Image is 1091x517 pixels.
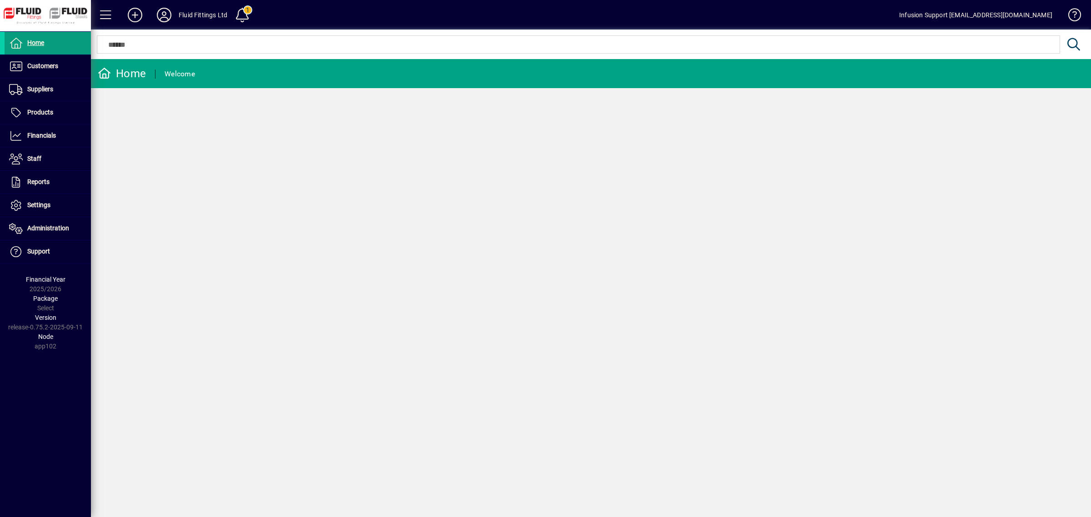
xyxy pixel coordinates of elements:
[27,178,50,185] span: Reports
[5,194,91,217] a: Settings
[899,8,1052,22] div: Infusion Support [EMAIL_ADDRESS][DOMAIN_NAME]
[35,314,56,321] span: Version
[5,217,91,240] a: Administration
[27,224,69,232] span: Administration
[179,8,227,22] div: Fluid Fittings Ltd
[5,240,91,263] a: Support
[27,155,41,162] span: Staff
[38,333,53,340] span: Node
[27,62,58,70] span: Customers
[5,55,91,78] a: Customers
[5,124,91,147] a: Financials
[27,85,53,93] span: Suppliers
[165,67,195,81] div: Welcome
[26,276,65,283] span: Financial Year
[27,132,56,139] span: Financials
[27,201,50,209] span: Settings
[120,7,150,23] button: Add
[150,7,179,23] button: Profile
[33,295,58,302] span: Package
[27,39,44,46] span: Home
[5,78,91,101] a: Suppliers
[5,101,91,124] a: Products
[27,248,50,255] span: Support
[5,171,91,194] a: Reports
[5,148,91,170] a: Staff
[27,109,53,116] span: Products
[98,66,146,81] div: Home
[1061,2,1080,31] a: Knowledge Base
